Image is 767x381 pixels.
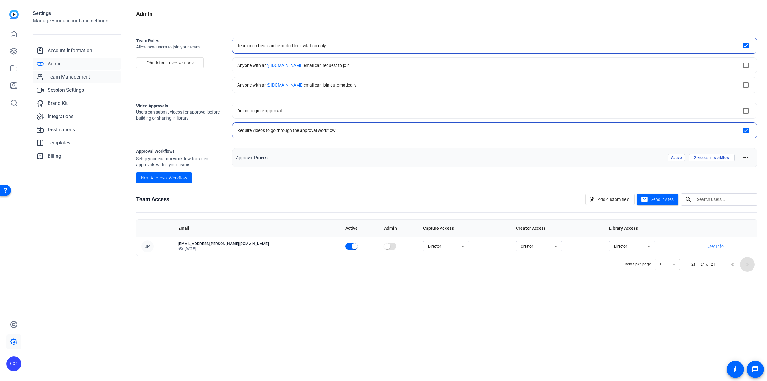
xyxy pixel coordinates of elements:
span: Session Settings [48,87,84,94]
span: Approval Process [236,154,664,161]
a: Session Settings [33,84,121,96]
h2: Team Rules [136,38,222,44]
a: Account Information [33,44,121,57]
span: Add custom field [598,194,630,205]
mat-icon: search [681,196,696,203]
button: Add custom field [585,194,635,205]
span: @[DOMAIN_NAME] [267,63,304,68]
span: Brand Kit [48,100,68,107]
mat-icon: accessibility [732,366,739,373]
a: Billing [33,150,121,162]
span: Destinations [48,126,75,133]
span: 2 videos in workflow [689,154,735,161]
button: Previous page [725,257,740,272]
button: Edit default user settings [136,57,204,68]
span: New Approval Workflow [141,175,187,181]
th: Active [340,220,379,237]
button: Next page [740,257,755,272]
h2: Video Approvals [136,103,222,109]
th: Email [173,220,340,237]
button: User Info [702,241,728,252]
a: Integrations [33,110,121,123]
div: Anyone with an email can join automatically [237,82,356,88]
mat-icon: visibility [178,246,183,251]
span: Admin [48,60,62,67]
p: [DATE] [178,246,336,251]
span: Edit default user settings [146,57,194,69]
span: Billing [48,152,61,160]
a: Destinations [33,124,121,136]
span: Setup your custom workflow for video approvals within your teams [136,156,222,168]
a: Team Management [33,71,121,83]
span: @[DOMAIN_NAME] [267,83,304,87]
h2: Manage your account and settings [33,17,121,25]
h1: Settings [33,10,121,17]
span: Account Information [48,47,92,54]
span: Team Management [48,73,90,81]
span: Templates [48,139,70,147]
div: Do not require approval [237,108,282,114]
p: [EMAIL_ADDRESS][PERSON_NAME][DOMAIN_NAME] [178,241,336,246]
div: CG [6,356,21,371]
mat-icon: mail [641,196,648,203]
a: Templates [33,137,121,149]
div: Items per page: [625,261,652,267]
div: Team members can be added by invitation only [237,43,326,49]
th: Creator Access [511,220,604,237]
th: Admin [379,220,418,237]
span: User Info [706,243,724,249]
span: Allow new users to join your team [136,44,222,50]
div: Require videos to go through the approval workflow [237,127,336,133]
span: Director [428,244,441,248]
span: Active [668,154,685,161]
h1: Approval Workflows [136,148,222,154]
th: Library Access [604,220,697,237]
div: JP [141,240,154,252]
a: Admin [33,58,121,70]
span: Creator [521,244,533,248]
input: Search users... [697,196,752,203]
h1: Admin [136,10,152,18]
h1: Team Access [136,195,169,204]
span: Send invites [651,196,674,203]
button: New Approval Workflow [136,172,192,183]
a: Brand Kit [33,97,121,110]
img: blue-gradient.svg [9,10,19,19]
mat-icon: more_horiz [742,154,749,161]
span: Users can submit videos for approval before building or sharing in library [136,109,222,121]
span: Integrations [48,113,73,120]
mat-icon: message [752,366,759,373]
div: Anyone with an email can request to join [237,62,350,68]
span: Director [614,244,627,248]
div: 21 – 21 of 21 [691,261,715,267]
th: Capture Access [418,220,511,237]
button: Send invites [637,194,678,205]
